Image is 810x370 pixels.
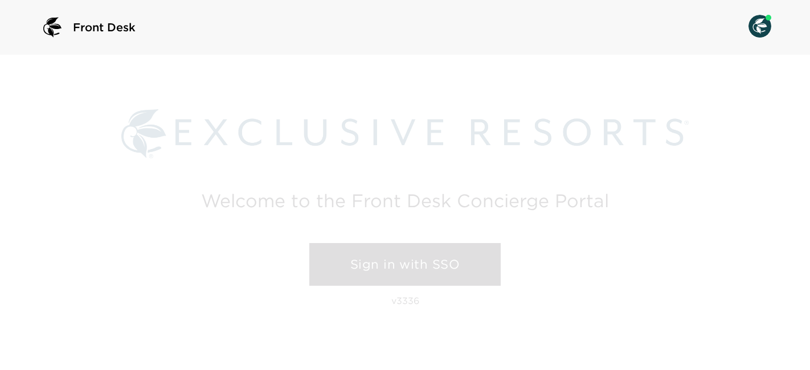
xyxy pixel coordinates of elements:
span: Front Desk [73,19,136,35]
a: Sign in with SSO [309,243,501,286]
img: logo [39,14,66,41]
p: v3336 [391,295,419,306]
img: Exclusive Resorts logo [121,109,688,159]
h2: Welcome to the Front Desk Concierge Portal [201,192,609,209]
img: User [748,15,771,38]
